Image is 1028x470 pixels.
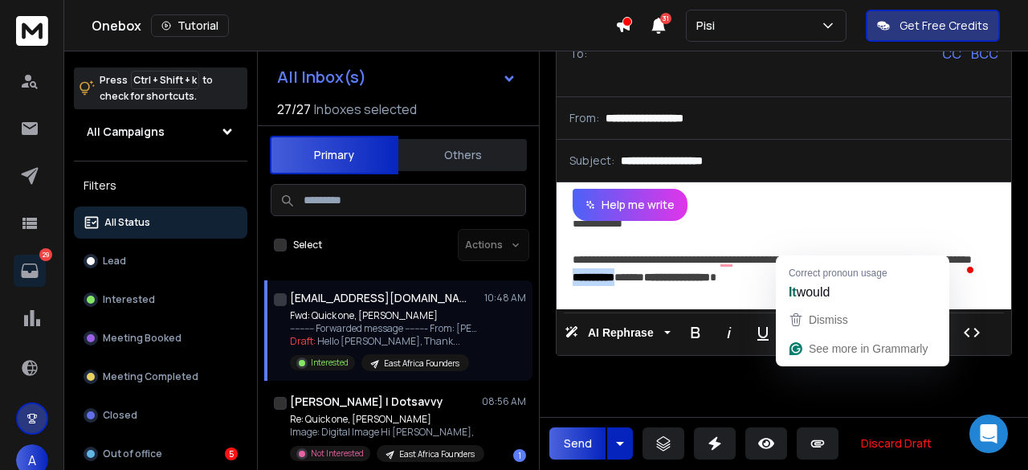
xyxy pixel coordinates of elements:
button: Bold (Ctrl+B) [680,317,711,349]
button: Send [549,427,606,460]
button: Others [398,137,527,173]
button: Italic (Ctrl+I) [714,317,744,349]
p: Interested [311,357,349,369]
p: Closed [103,409,137,422]
span: 31 [660,13,671,24]
span: Ctrl + Shift + k [131,71,199,89]
label: Select [293,239,322,251]
p: Pisi [696,18,721,34]
button: Meeting Booked [74,322,247,354]
p: Re: Quick one, [PERSON_NAME] [290,413,483,426]
p: 29 [39,248,52,261]
button: Closed [74,399,247,431]
button: Code View [957,317,987,349]
p: Lead [103,255,126,268]
p: Meeting Booked [103,332,182,345]
div: 5 [225,448,238,460]
button: Lead [74,245,247,277]
div: Open Intercom Messenger [969,415,1008,453]
span: 27 / 27 [277,100,311,119]
button: Out of office5 [74,438,247,470]
div: To enrich screen reader interactions, please activate Accessibility in Grammarly extension settings [557,221,1007,309]
p: Press to check for shortcuts. [100,72,213,104]
button: Interested [74,284,247,316]
p: ---------- Forwarded message --------- From: [PERSON_NAME] [290,322,483,335]
p: CC [942,44,961,63]
p: 10:48 AM [484,292,526,304]
p: All Status [104,216,150,229]
button: Discard Draft [848,427,944,460]
h1: All Inbox(s) [277,69,366,85]
div: 1 [513,449,526,462]
button: Get Free Credits [866,10,1000,42]
p: From: [569,110,599,126]
h1: All Campaigns [87,124,165,140]
p: Image: Digital Image Hi [PERSON_NAME], [290,426,483,439]
p: BCC [971,44,998,63]
button: Underline (Ctrl+U) [748,317,778,349]
div: Onebox [92,14,615,37]
h1: [EMAIL_ADDRESS][DOMAIN_NAME] [290,290,467,306]
a: 29 [14,255,46,287]
p: Out of office [103,448,162,460]
h3: Filters [74,174,247,197]
h1: [PERSON_NAME] | Dotsavvy [290,394,443,410]
button: Tutorial [151,14,229,37]
p: Fwd: Quick one, [PERSON_NAME] [290,309,483,322]
h3: Inboxes selected [314,100,417,119]
button: All Status [74,206,247,239]
p: 08:56 AM [482,395,526,408]
span: Hello [PERSON_NAME], Thank ... [317,334,460,348]
p: Get Free Credits [899,18,989,34]
button: Meeting Completed [74,361,247,393]
p: Interested [103,293,155,306]
p: To: [569,46,587,62]
span: Draft: [290,334,316,348]
span: AI Rephrase [585,326,657,340]
button: All Campaigns [74,116,247,148]
p: East Africa Founders [384,358,459,370]
button: AI Rephrase [561,317,674,349]
p: Not Interested [311,448,364,460]
button: Help me write [573,189,687,221]
button: All Inbox(s) [264,61,529,93]
p: Meeting Completed [103,370,198,383]
p: East Africa Founders [399,448,475,460]
p: Subject: [569,153,614,169]
button: Primary [270,136,398,174]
